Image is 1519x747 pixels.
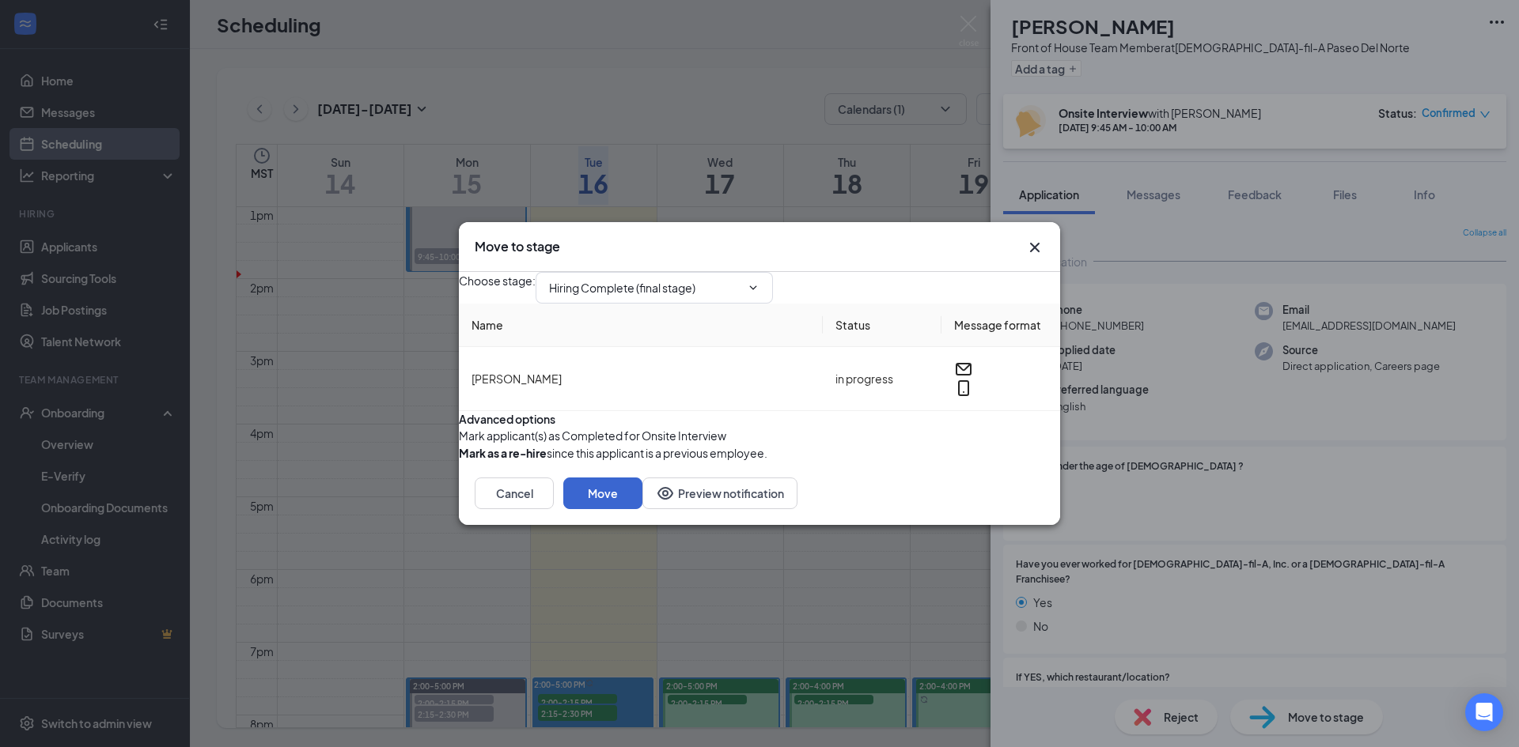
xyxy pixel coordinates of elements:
[459,272,536,304] span: Choose stage :
[459,411,1060,427] div: Advanced options
[954,360,973,379] svg: Email
[459,446,547,460] b: Mark as a re-hire
[1465,693,1503,731] div: Open Intercom Messenger
[459,444,767,462] div: since this applicant is a previous employee.
[1025,238,1044,257] svg: Cross
[472,372,562,386] span: [PERSON_NAME]
[459,304,823,347] th: Name
[954,379,973,398] svg: MobileSms
[459,427,726,444] span: Mark applicant(s) as Completed for Onsite Interview
[1025,238,1044,257] button: Close
[642,477,797,509] button: Preview notificationEye
[475,477,554,509] button: Cancel
[823,304,941,347] th: Status
[747,281,759,294] svg: ChevronDown
[656,484,675,503] svg: Eye
[941,304,1060,347] th: Message format
[563,477,642,509] button: Move
[823,347,941,411] td: in progress
[475,238,560,255] h3: Move to stage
